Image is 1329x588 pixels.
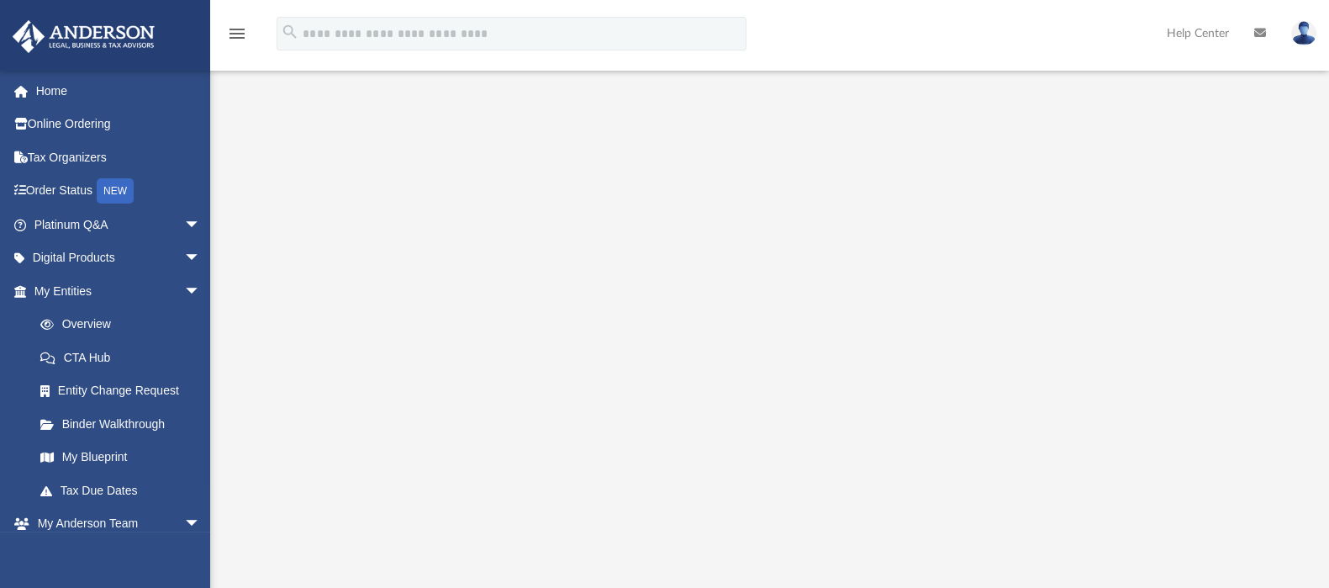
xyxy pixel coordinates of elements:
a: Order StatusNEW [12,174,226,209]
span: arrow_drop_down [184,274,218,309]
div: NEW [97,178,134,204]
img: Anderson Advisors Platinum Portal [8,20,160,53]
span: arrow_drop_down [184,241,218,276]
a: Tax Organizers [12,140,226,174]
a: Home [12,74,226,108]
span: arrow_drop_down [184,208,218,242]
span: arrow_drop_down [184,507,218,542]
i: menu [227,24,247,44]
a: My Anderson Teamarrow_drop_down [12,507,218,541]
i: search [281,23,299,41]
a: Entity Change Request [24,374,226,408]
a: CTA Hub [24,341,226,374]
a: My Blueprint [24,441,218,474]
img: User Pic [1291,21,1316,45]
a: Platinum Q&Aarrow_drop_down [12,208,226,241]
a: Digital Productsarrow_drop_down [12,241,226,275]
a: Online Ordering [12,108,226,141]
a: Tax Due Dates [24,474,226,507]
a: My Entitiesarrow_drop_down [12,274,226,308]
a: menu [227,32,247,44]
a: Binder Walkthrough [24,407,226,441]
a: Overview [24,308,226,342]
